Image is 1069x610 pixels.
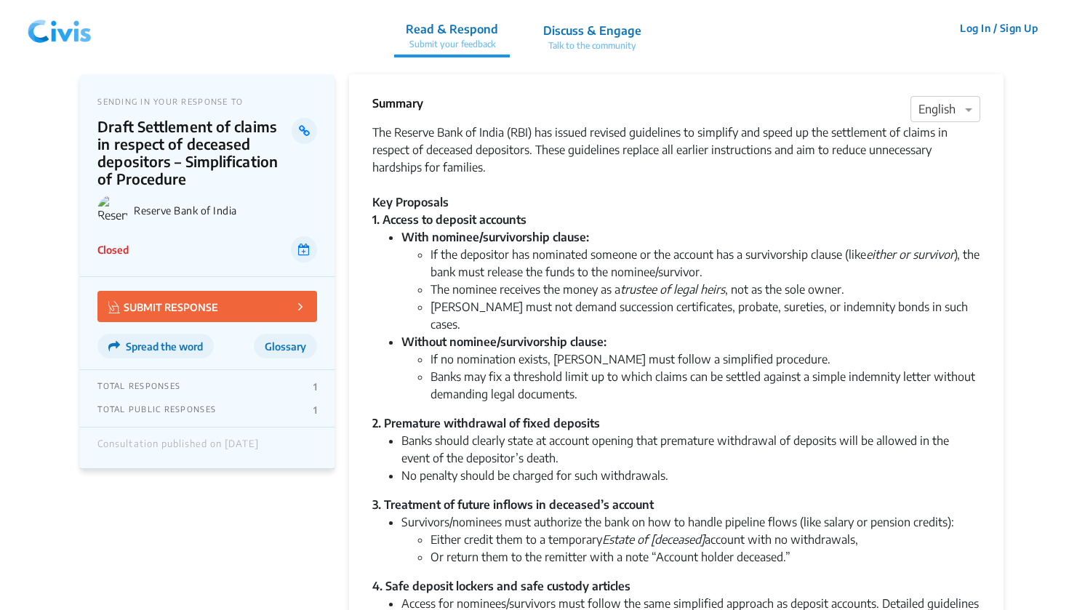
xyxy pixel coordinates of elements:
strong: Key Proposals [372,195,449,209]
p: TOTAL PUBLIC RESPONSES [97,404,216,416]
p: Reserve Bank of India [134,204,317,217]
em: either or survivor [866,247,954,262]
em: Estate of [deceased] [602,532,705,547]
p: Draft Settlement of claims in respect of deceased depositors – Simplification of Procedure [97,118,292,188]
li: Or return them to the remitter with a note “Account holder deceased.” [431,548,980,566]
li: Either credit them to a temporary account with no withdrawals, [431,531,980,548]
img: Vector.jpg [108,301,120,313]
strong: Without nominee/survivorship clause: [401,334,606,349]
p: Closed [97,242,129,257]
span: Glossary [265,340,306,353]
img: navlogo.png [22,7,97,50]
span: Spread the word [126,340,203,353]
p: TOTAL RESPONSES [97,381,180,393]
img: Reserve Bank of India logo [97,195,128,225]
em: trustee of legal heirs [620,282,725,297]
li: The nominee receives the money as a , not as the sole owner. [431,281,980,298]
p: Discuss & Engage [543,22,641,39]
p: Submit your feedback [406,38,498,51]
p: SENDING IN YOUR RESPONSE TO [97,97,317,106]
p: Talk to the community [543,39,641,52]
p: 1 [313,404,317,416]
p: Read & Respond [406,20,498,38]
p: SUBMIT RESPONSE [108,298,218,315]
button: Glossary [254,334,317,358]
button: Log In / Sign Up [950,17,1047,39]
li: Banks should clearly state at account opening that premature withdrawal of deposits will be allow... [401,432,980,467]
strong: 3. Treatment of future inflows in deceased’s account [372,497,654,512]
button: SUBMIT RESPONSE [97,291,317,322]
div: The Reserve Bank of India (RBI) has issued revised guidelines to simplify and speed up the settle... [372,124,980,193]
li: Banks may fix a threshold limit up to which claims can be settled against a simple indemnity lett... [431,368,980,403]
strong: 1. Access to deposit accounts [372,212,527,227]
button: Spread the word [97,334,214,358]
li: [PERSON_NAME] must not demand succession certificates, probate, sureties, or indemnity bonds in s... [431,298,980,333]
p: 1 [313,381,317,393]
li: No penalty should be charged for such withdrawals. [401,467,980,484]
li: If the depositor has nominated someone or the account has a survivorship clause (like ), the bank... [431,246,980,281]
li: Survivors/nominees must authorize the bank on how to handle pipeline flows (like salary or pensio... [401,513,980,566]
div: Consultation published on [DATE] [97,438,259,457]
p: Summary [372,95,423,112]
strong: 2. Premature withdrawal of fixed deposits [372,416,600,430]
strong: With nominee/survivorship clause: [401,230,589,244]
li: If no nomination exists, [PERSON_NAME] must follow a simplified procedure. [431,350,980,368]
strong: 4. Safe deposit lockers and safe custody articles [372,579,630,593]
